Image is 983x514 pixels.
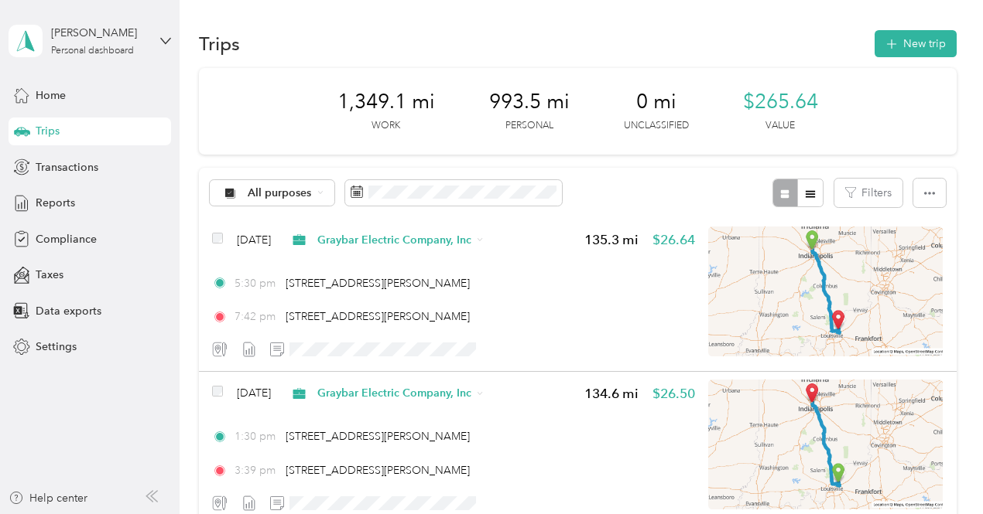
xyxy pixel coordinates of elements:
[652,230,695,250] span: $26.64
[337,90,435,114] span: 1,349.1 mi
[36,123,60,139] span: Trips
[235,275,279,291] span: 5:30 pm
[51,46,134,56] div: Personal dashboard
[36,87,66,104] span: Home
[766,119,795,133] p: Value
[286,277,470,290] span: [STREET_ADDRESS][PERSON_NAME]
[708,380,943,509] img: minimap
[36,195,75,211] span: Reports
[199,36,240,52] h1: Trips
[834,179,903,207] button: Filters
[235,308,279,325] span: 7:42 pm
[36,231,97,247] span: Compliance
[708,226,943,356] img: minimap
[9,490,87,506] button: Help center
[875,30,957,57] button: New trip
[36,159,98,175] span: Transactions
[317,232,471,248] span: Graybar Electric Company, Inc
[584,384,639,403] span: 134.6 mi
[372,119,400,133] p: Work
[896,427,983,514] iframe: Everlance-gr Chat Button Frame
[286,464,470,477] span: [STREET_ADDRESS][PERSON_NAME]
[624,119,689,133] p: Unclassified
[51,25,148,41] div: [PERSON_NAME]
[36,339,77,355] span: Settings
[317,385,471,401] span: Graybar Electric Company, Inc
[636,90,676,114] span: 0 mi
[248,188,312,199] span: All purposes
[36,267,63,283] span: Taxes
[36,303,101,319] span: Data exports
[237,385,271,401] span: [DATE]
[237,232,271,248] span: [DATE]
[286,430,470,443] span: [STREET_ADDRESS][PERSON_NAME]
[505,119,553,133] p: Personal
[286,310,470,323] span: [STREET_ADDRESS][PERSON_NAME]
[743,90,818,114] span: $265.64
[235,462,279,478] span: 3:39 pm
[652,384,695,403] span: $26.50
[235,428,279,444] span: 1:30 pm
[584,230,639,250] span: 135.3 mi
[489,90,570,114] span: 993.5 mi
